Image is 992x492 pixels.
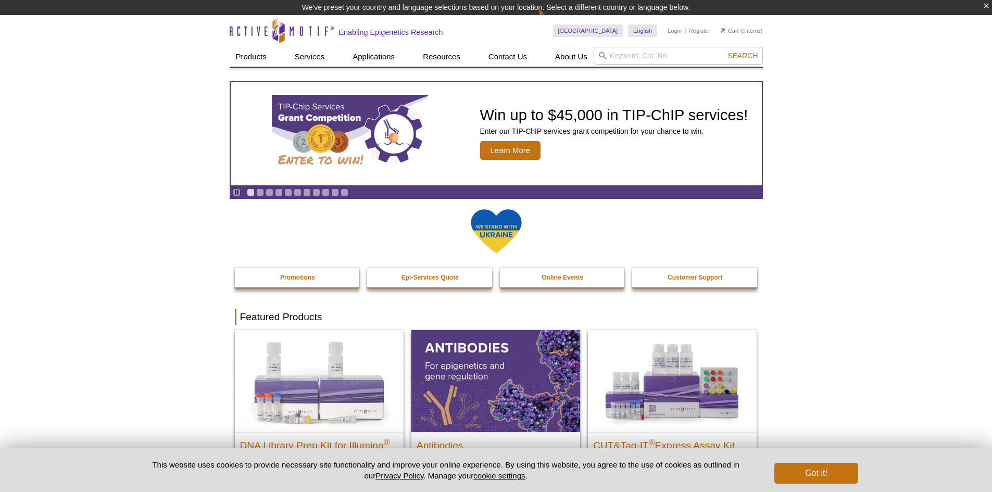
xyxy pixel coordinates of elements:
h2: DNA Library Prep Kit for Illumina [240,435,398,451]
a: Go to slide 2 [256,188,264,196]
img: Your Cart [721,28,725,33]
img: TIP-ChIP Services Grant Competition [272,95,428,173]
a: Go to slide 6 [294,188,302,196]
input: Keyword, Cat. No. [594,47,763,65]
strong: Online Events [542,274,583,281]
a: Go to slide 11 [341,188,348,196]
a: Resources [417,47,467,67]
a: Go to slide 1 [247,188,255,196]
a: Login [668,27,682,34]
a: CUT&Tag-IT® Express Assay Kit CUT&Tag-IT®Express Assay Kit Less variable and higher-throughput ge... [588,330,757,488]
a: Register [689,27,710,34]
a: All Antibodies Antibodies Application-tested antibodies for ChIP, CUT&Tag, and CUT&RUN. [411,330,580,488]
strong: Promotions [280,274,315,281]
p: This website uses cookies to provide necessary site functionality and improve your online experie... [134,459,758,481]
a: Services [288,47,331,67]
strong: Customer Support [668,274,722,281]
span: Learn More [480,141,541,160]
strong: Epi-Services Quote [401,274,459,281]
a: TIP-ChIP Services Grant Competition Win up to $45,000 in TIP-ChIP services! Enter our TIP-ChIP se... [231,82,762,185]
a: Applications [346,47,401,67]
a: English [628,24,657,37]
a: Cart [721,27,739,34]
a: Privacy Policy [375,471,423,480]
a: Go to slide 9 [322,188,330,196]
a: Toggle autoplay [233,188,241,196]
a: Go to slide 8 [312,188,320,196]
a: Contact Us [482,47,533,67]
li: (0 items) [721,24,763,37]
a: Go to slide 10 [331,188,339,196]
a: Go to slide 7 [303,188,311,196]
img: All Antibodies [411,330,580,432]
img: CUT&Tag-IT® Express Assay Kit [588,330,757,432]
span: Search [727,52,758,60]
h2: Enabling Epigenetics Research [339,28,443,37]
a: [GEOGRAPHIC_DATA] [553,24,623,37]
a: Go to slide 4 [275,188,283,196]
sup: ® [384,438,390,447]
a: About Us [549,47,594,67]
sup: ® [649,438,655,447]
p: Enter our TIP-ChIP services grant competition for your chance to win. [480,127,748,136]
li: | [685,24,686,37]
h2: Win up to $45,000 in TIP-ChIP services! [480,107,748,123]
img: DNA Library Prep Kit for Illumina [235,330,404,432]
button: Search [724,51,761,60]
a: Promotions [235,268,361,287]
button: Got it! [774,463,858,484]
a: Epi-Services Quote [367,268,493,287]
h2: Antibodies [417,435,575,451]
article: TIP-ChIP Services Grant Competition [231,82,762,185]
a: Online Events [500,268,626,287]
img: Change Here [538,8,566,32]
a: Customer Support [632,268,758,287]
h2: CUT&Tag-IT Express Assay Kit [593,435,751,451]
h2: Featured Products [235,309,758,325]
img: We Stand With Ukraine [470,208,522,255]
a: Go to slide 5 [284,188,292,196]
a: Go to slide 3 [266,188,273,196]
a: Products [230,47,273,67]
button: cookie settings [473,471,525,480]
